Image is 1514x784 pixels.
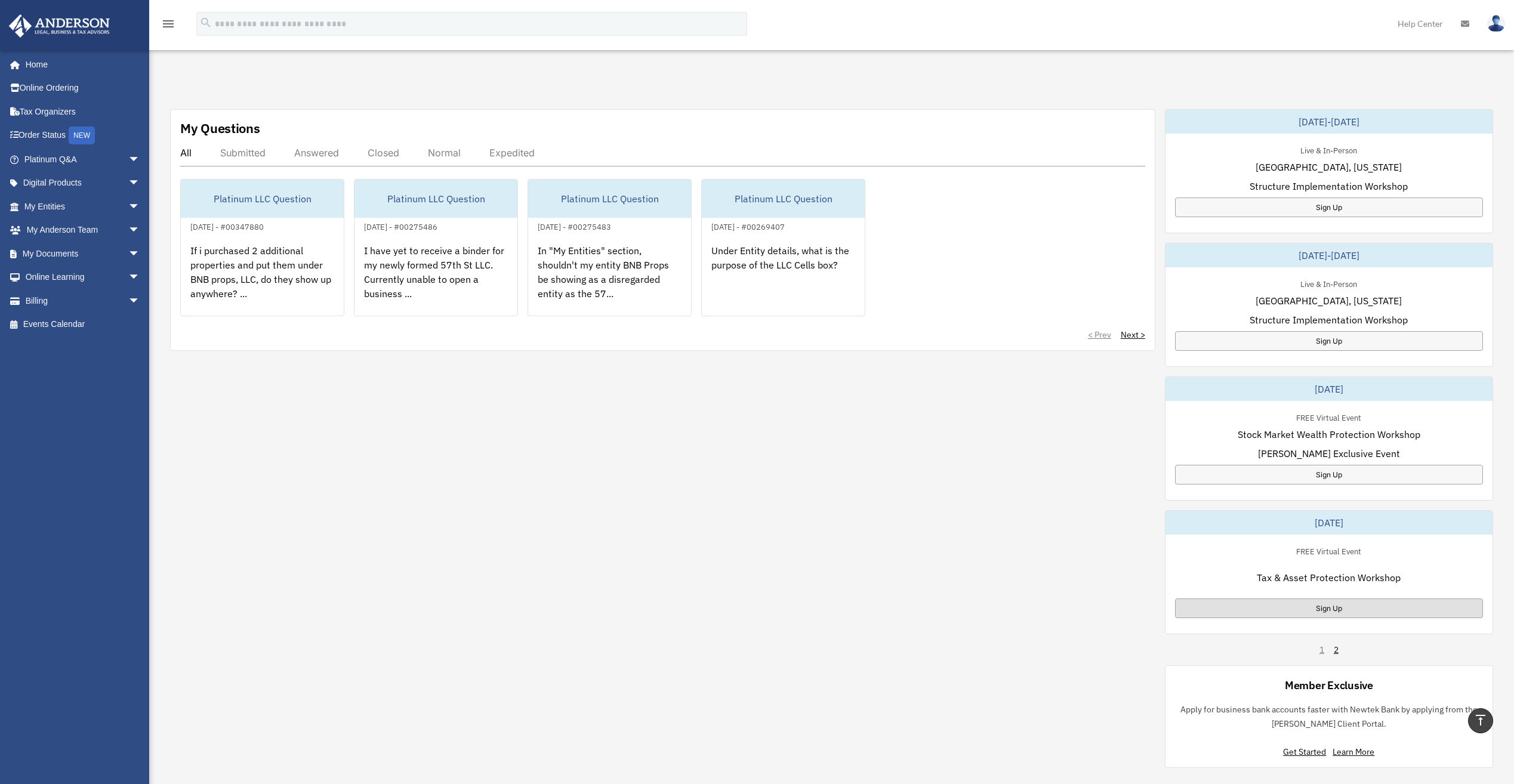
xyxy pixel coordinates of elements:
[8,124,158,148] a: Order StatusNEW
[128,195,152,219] span: arrow_drop_down
[1291,143,1367,156] div: Live & In-Person
[8,53,152,76] a: Home
[1165,110,1493,134] div: [DATE]-[DATE]
[181,220,273,232] div: [DATE] - #00347880
[1285,678,1373,693] div: Member Exclusive
[1487,15,1505,32] img: User Pic
[1468,708,1493,733] a: vertical_align_top
[8,218,158,242] a: My Anderson Teamarrow_drop_down
[161,17,175,31] i: menu
[1175,197,1483,217] a: Sign Up
[128,266,152,290] span: arrow_drop_down
[161,21,175,31] a: menu
[294,147,339,159] div: Answered
[1291,277,1367,289] div: Live & In-Person
[1256,294,1402,308] span: [GEOGRAPHIC_DATA], [US_STATE]
[1165,377,1493,401] div: [DATE]
[199,16,212,29] i: search
[528,180,691,218] div: Platinum LLC Question
[354,220,447,232] div: [DATE] - #00275486
[128,242,152,266] span: arrow_drop_down
[180,147,192,159] div: All
[1175,331,1483,351] a: Sign Up
[354,180,517,218] div: Platinum LLC Question
[8,242,158,266] a: My Documentsarrow_drop_down
[8,76,158,100] a: Online Ordering
[220,147,266,159] div: Submitted
[180,119,260,137] div: My Questions
[354,179,518,316] a: Platinum LLC Question[DATE] - #00275486I have yet to receive a binder for my newly formed 57th St...
[128,147,152,172] span: arrow_drop_down
[1257,570,1401,585] span: Tax & Asset Protection Workshop
[354,234,517,327] div: I have yet to receive a binder for my newly formed 57th St LLC. Currently unable to open a busine...
[1165,511,1493,535] div: [DATE]
[1165,243,1493,267] div: [DATE]-[DATE]
[1333,746,1374,757] a: Learn More
[5,14,113,38] img: Anderson Advisors Platinum Portal
[368,147,399,159] div: Closed
[8,147,158,171] a: Platinum Q&Aarrow_drop_down
[1287,410,1371,423] div: FREE Virtual Event
[1287,544,1371,557] div: FREE Virtual Event
[181,234,344,327] div: If i purchased 2 additional properties and put them under BNB props, LLC, do they show up anywher...
[702,234,865,327] div: Under Entity details, what is the purpose of the LLC Cells box?
[701,179,865,316] a: Platinum LLC Question[DATE] - #00269407Under Entity details, what is the purpose of the LLC Cells...
[702,220,794,232] div: [DATE] - #00269407
[528,234,691,327] div: In "My Entities" section, shouldn't my entity BNB Props be showing as a disregarded entity as the...
[8,289,158,313] a: Billingarrow_drop_down
[528,179,692,316] a: Platinum LLC Question[DATE] - #00275483In "My Entities" section, shouldn't my entity BNB Props be...
[1121,329,1145,341] a: Next >
[128,218,152,243] span: arrow_drop_down
[489,147,535,159] div: Expedited
[1334,644,1339,656] a: 2
[8,266,158,289] a: Online Learningarrow_drop_down
[428,147,461,159] div: Normal
[8,313,158,337] a: Events Calendar
[1283,746,1331,757] a: Get Started
[8,195,158,218] a: My Entitiesarrow_drop_down
[180,179,344,316] a: Platinum LLC Question[DATE] - #00347880If i purchased 2 additional properties and put them under ...
[702,180,865,218] div: Platinum LLC Question
[1175,465,1483,484] a: Sign Up
[1175,598,1483,618] a: Sign Up
[1238,427,1420,442] span: Stock Market Wealth Protection Workshop
[1250,313,1408,327] span: Structure Implementation Workshop
[8,100,158,124] a: Tax Organizers
[1473,713,1488,727] i: vertical_align_top
[1175,702,1483,731] p: Apply for business bank accounts faster with Newtek Bank by applying from the [PERSON_NAME] Clien...
[1250,179,1408,193] span: Structure Implementation Workshop
[181,180,344,218] div: Platinum LLC Question
[1258,446,1400,461] span: [PERSON_NAME] Exclusive Event
[8,171,158,195] a: Digital Productsarrow_drop_down
[1256,160,1402,174] span: [GEOGRAPHIC_DATA], [US_STATE]
[528,220,621,232] div: [DATE] - #00275483
[69,126,95,144] div: NEW
[128,171,152,196] span: arrow_drop_down
[128,289,152,313] span: arrow_drop_down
